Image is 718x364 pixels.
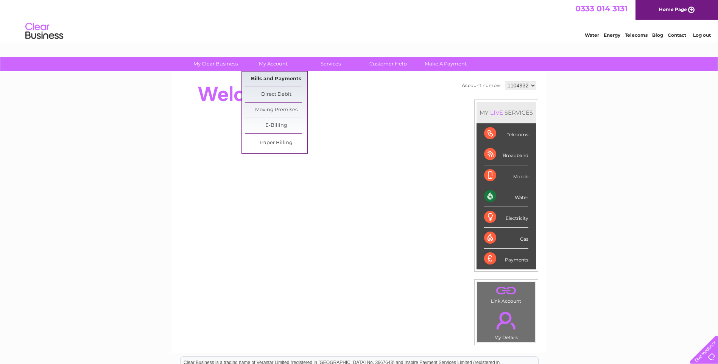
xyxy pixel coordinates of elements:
[652,32,663,38] a: Blog
[625,32,648,38] a: Telecoms
[484,228,528,249] div: Gas
[184,57,247,71] a: My Clear Business
[668,32,686,38] a: Contact
[242,57,304,71] a: My Account
[575,4,628,13] a: 0333 014 3131
[484,249,528,269] div: Payments
[693,32,711,38] a: Log out
[245,87,307,102] a: Direct Debit
[484,165,528,186] div: Mobile
[489,109,505,116] div: LIVE
[181,4,538,37] div: Clear Business is a trading name of Verastar Limited (registered in [GEOGRAPHIC_DATA] No. 3667643...
[299,57,362,71] a: Services
[245,72,307,87] a: Bills and Payments
[357,57,419,71] a: Customer Help
[477,282,536,306] td: Link Account
[25,20,64,43] img: logo.png
[484,144,528,165] div: Broadband
[245,118,307,133] a: E-Billing
[245,135,307,151] a: Paper Billing
[484,207,528,228] div: Electricity
[585,32,599,38] a: Water
[477,305,536,342] td: My Details
[604,32,620,38] a: Energy
[479,307,533,334] a: .
[477,102,536,123] div: MY SERVICES
[479,284,533,297] a: .
[484,186,528,207] div: Water
[460,79,503,92] td: Account number
[414,57,477,71] a: Make A Payment
[245,103,307,118] a: Moving Premises
[484,123,528,144] div: Telecoms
